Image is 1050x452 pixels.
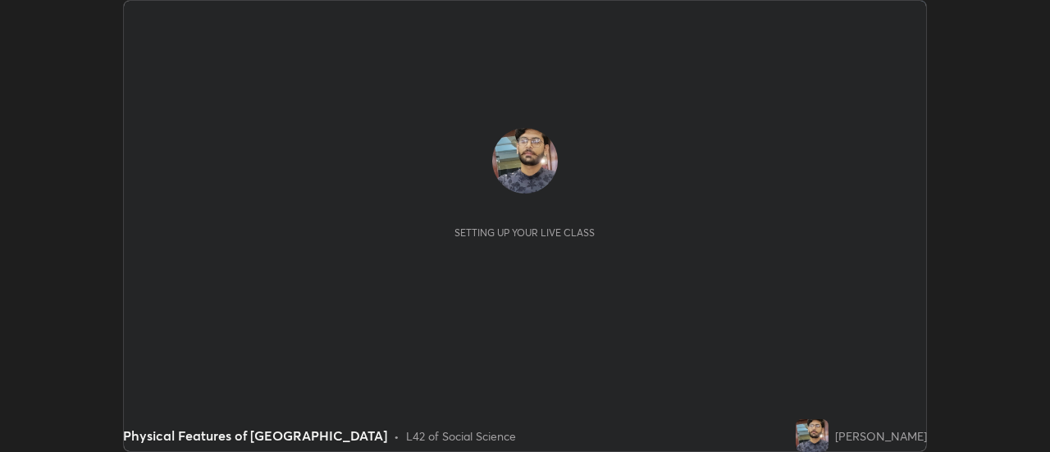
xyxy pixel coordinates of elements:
img: 5ef75ea5679a4b71ba87e36e7d6e78e8.jpg [492,128,558,194]
div: Setting up your live class [454,226,595,239]
div: L42 of Social Science [406,427,516,445]
div: [PERSON_NAME] [835,427,927,445]
div: Physical Features of [GEOGRAPHIC_DATA] [123,426,387,445]
img: 5ef75ea5679a4b71ba87e36e7d6e78e8.jpg [796,419,829,452]
div: • [394,427,399,445]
